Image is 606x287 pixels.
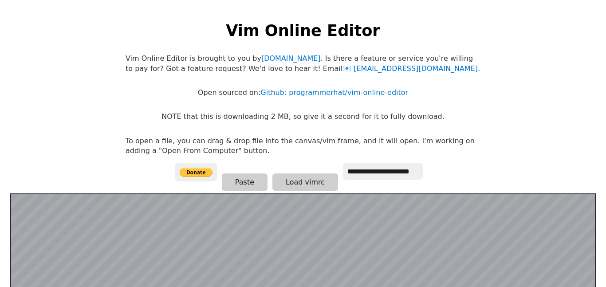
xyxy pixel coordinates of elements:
p: NOTE that this is downloading 2 MB, so give it a second for it to fully download. [161,112,444,122]
a: [EMAIL_ADDRESS][DOMAIN_NAME] [342,64,478,73]
p: Vim Online Editor is brought to you by . Is there a feature or service you're willing to pay for?... [126,54,480,74]
p: To open a file, you can drag & drop file into the canvas/vim frame, and it will open. I'm working... [126,136,480,156]
a: [DOMAIN_NAME] [261,54,321,63]
button: Load vimrc [272,173,338,191]
a: Github: programmerhat/vim-online-editor [260,88,408,97]
p: Open sourced on: [198,88,408,98]
h1: Vim Online Editor [226,20,380,41]
button: Paste [222,173,268,191]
